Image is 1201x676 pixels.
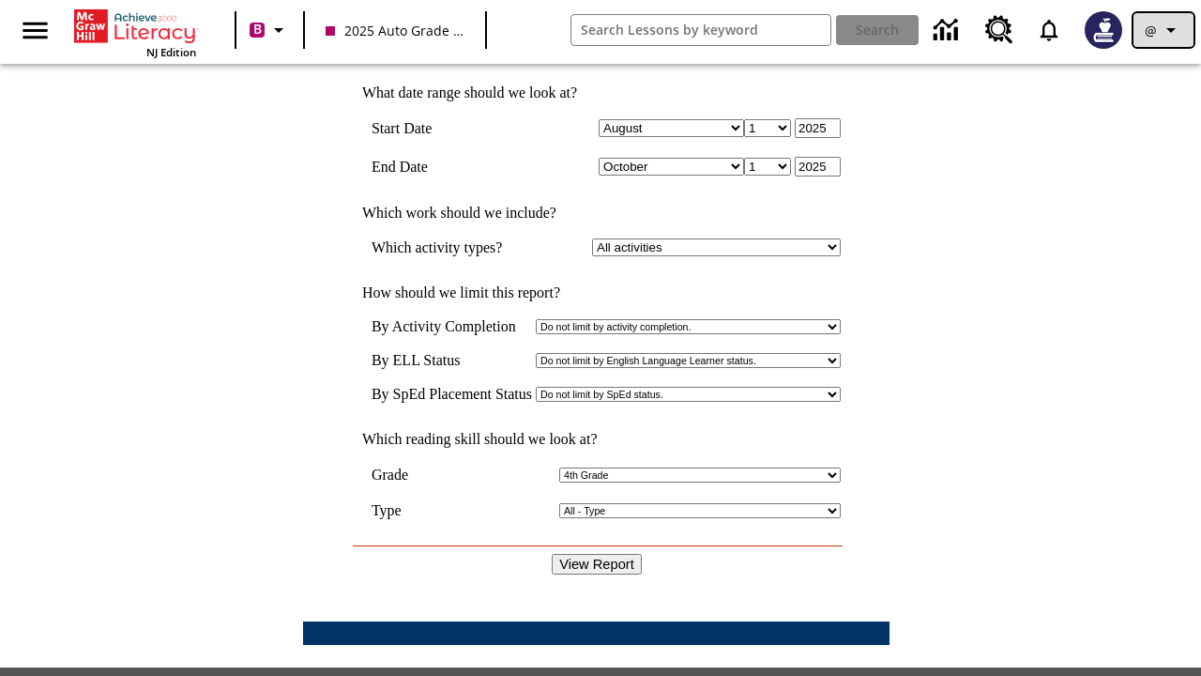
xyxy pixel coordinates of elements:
[146,45,196,59] span: NJ Edition
[74,6,196,59] div: Home
[353,431,841,448] td: Which reading skill should we look at?
[372,238,529,256] td: Which activity types?
[372,502,417,519] td: Type
[372,118,529,138] td: Start Date
[1025,6,1073,54] a: Notifications
[974,5,1025,55] a: Resource Center, Will open in new tab
[372,352,532,369] td: By ELL Status
[353,205,841,222] td: Which work should we include?
[552,554,642,575] input: View Report
[372,467,425,484] td: Grade
[253,18,262,41] span: B
[372,386,532,403] td: By SpEd Placement Status
[372,318,532,335] td: By Activity Completion
[326,21,464,40] span: 2025 Auto Grade 10
[922,5,974,56] a: Data Center
[1133,13,1193,47] button: Profile/Settings
[571,15,830,45] input: search field
[372,157,529,177] td: End Date
[8,3,63,58] button: Open side menu
[353,84,841,101] td: What date range should we look at?
[1073,6,1133,54] button: Select a new avatar
[353,284,841,301] td: How should we limit this report?
[1145,21,1157,40] span: @
[1085,11,1122,49] img: Avatar
[242,13,297,47] button: Boost Class color is violet red. Change class color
